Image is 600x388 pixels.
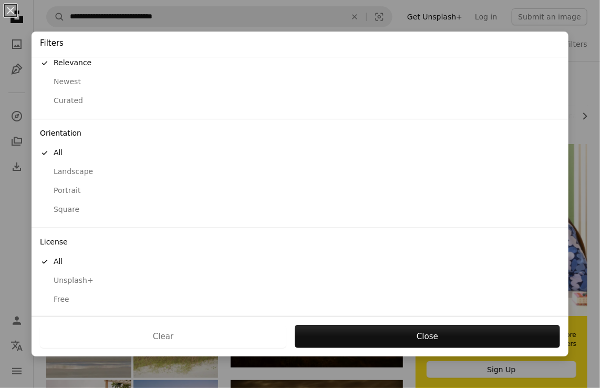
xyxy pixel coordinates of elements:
button: Clear [40,325,286,348]
button: Curated [32,91,568,110]
button: Portrait [32,181,568,200]
div: Newest [40,77,560,87]
button: Square [32,200,568,219]
button: Unsplash+ [32,271,568,290]
div: Landscape [40,167,560,177]
div: All [40,148,560,158]
h4: Filters [40,38,64,49]
div: Curated [40,96,560,106]
button: All [32,144,568,162]
div: Relevance [40,58,560,68]
div: Portrait [40,186,560,196]
div: Unsplash+ [40,275,560,286]
div: Free [40,294,560,305]
div: Square [40,205,560,215]
button: Newest [32,73,568,91]
div: Orientation [32,124,568,144]
button: Free [32,290,568,309]
div: License [32,232,568,252]
div: All [40,257,560,267]
button: All [32,252,568,271]
button: Landscape [32,162,568,181]
button: Close [295,325,560,348]
button: Relevance [32,54,568,73]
